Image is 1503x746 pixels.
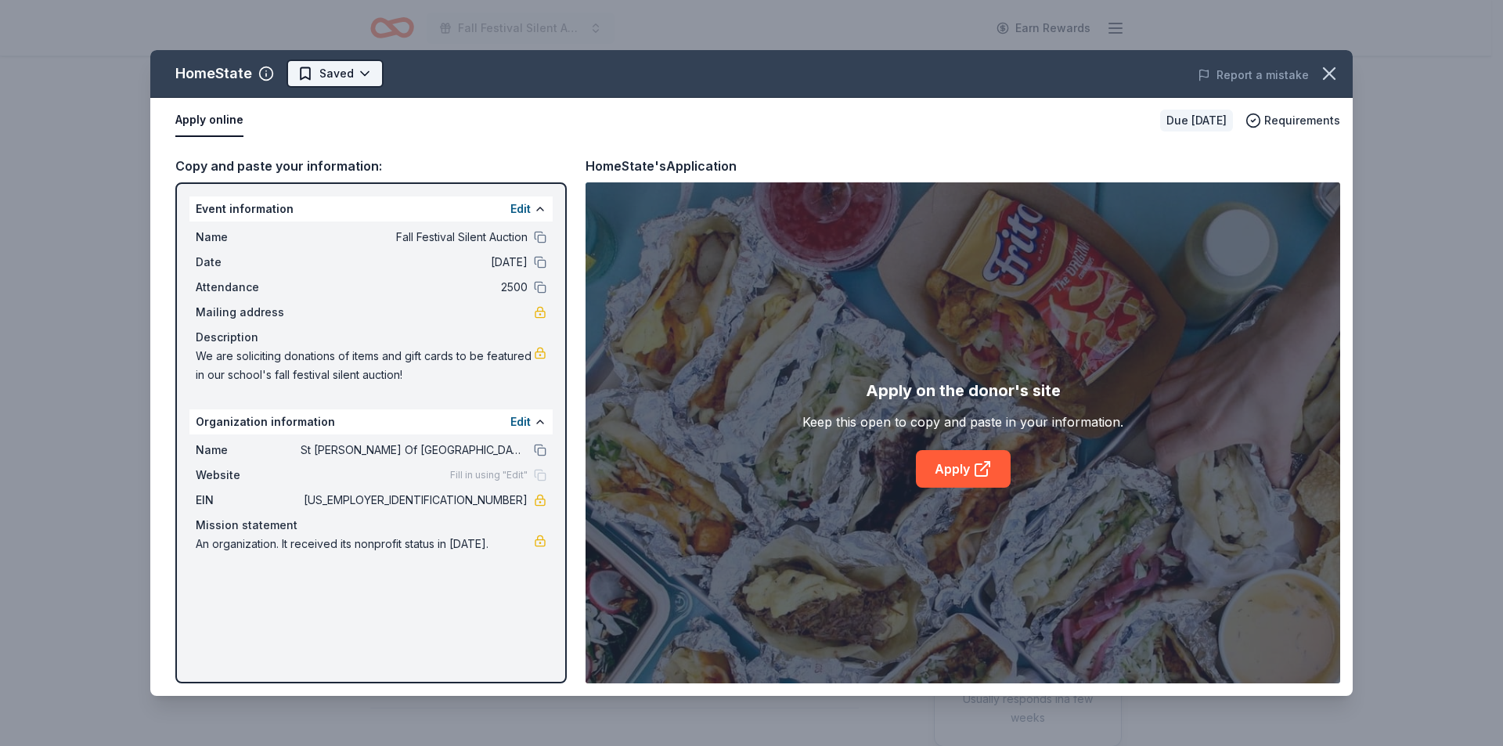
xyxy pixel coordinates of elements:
button: Apply online [175,104,243,137]
a: Apply [916,450,1011,488]
div: Keep this open to copy and paste in your information. [802,413,1123,431]
span: Mailing address [196,303,301,322]
div: Apply on the donor's site [866,378,1061,403]
span: 2500 [301,278,528,297]
div: Mission statement [196,516,546,535]
span: EIN [196,491,301,510]
span: Name [196,441,301,459]
span: Name [196,228,301,247]
div: HomeState [175,61,252,86]
span: Fill in using "Edit" [450,469,528,481]
button: Edit [510,413,531,431]
span: [US_EMPLOYER_IDENTIFICATION_NUMBER] [301,491,528,510]
span: Fall Festival Silent Auction [301,228,528,247]
button: Edit [510,200,531,218]
span: St [PERSON_NAME] Of [GEOGRAPHIC_DATA] [301,441,528,459]
span: Saved [319,64,354,83]
div: Due [DATE] [1160,110,1233,132]
div: Event information [189,196,553,222]
span: Website [196,466,301,485]
button: Report a mistake [1198,66,1309,85]
span: Requirements [1264,111,1340,130]
span: We are soliciting donations of items and gift cards to be featured in our school's fall festival ... [196,347,534,384]
div: Description [196,328,546,347]
span: Attendance [196,278,301,297]
span: [DATE] [301,253,528,272]
div: Copy and paste your information: [175,156,567,176]
div: Organization information [189,409,553,434]
button: Requirements [1245,111,1340,130]
button: Saved [287,59,384,88]
div: HomeState's Application [586,156,737,176]
span: Date [196,253,301,272]
span: An organization. It received its nonprofit status in [DATE]. [196,535,534,553]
